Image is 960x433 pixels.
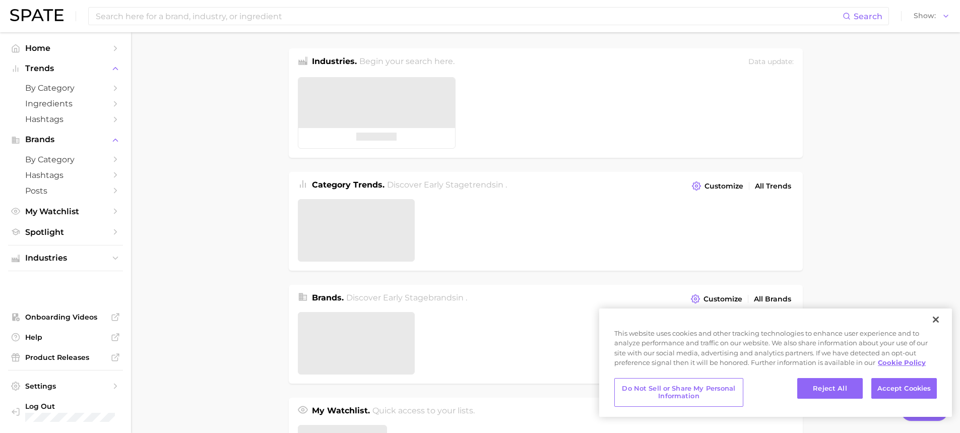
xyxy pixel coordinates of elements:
a: by Category [8,80,123,96]
img: SPATE [10,9,63,21]
a: Ingredients [8,96,123,111]
a: My Watchlist [8,204,123,219]
div: Data update: [748,55,794,69]
button: Show [911,10,952,23]
a: by Category [8,152,123,167]
span: Hashtags [25,114,106,124]
span: by Category [25,155,106,164]
a: Hashtags [8,167,123,183]
div: Privacy [599,308,952,417]
button: Close [925,308,947,331]
h1: Industries. [312,55,357,69]
button: Customize [689,179,745,193]
button: Trends [8,61,123,76]
button: Accept Cookies [871,378,937,399]
button: Brands [8,132,123,147]
a: Log out. Currently logged in with e-mail emilykwon@gmail.com. [8,399,123,425]
h1: My Watchlist. [312,405,370,419]
div: This website uses cookies and other tracking technologies to enhance user experience and to analy... [599,329,952,373]
a: Posts [8,183,123,199]
a: Spotlight [8,224,123,240]
span: Discover Early Stage brands in . [346,293,467,302]
button: Do Not Sell or Share My Personal Information, Opens the preference center dialog [614,378,743,407]
span: Product Releases [25,353,106,362]
a: Onboarding Videos [8,310,123,325]
span: Discover Early Stage trends in . [387,180,507,190]
span: Industries [25,254,106,263]
span: by Category [25,83,106,93]
span: Hashtags [25,170,106,180]
span: Category Trends . [312,180,385,190]
span: Customize [703,295,742,303]
span: All Trends [755,182,791,191]
span: Brands [25,135,106,144]
a: Hashtags [8,111,123,127]
span: Settings [25,382,106,391]
span: Brands . [312,293,344,302]
button: Industries [8,251,123,266]
a: Help [8,330,123,345]
button: Customize [688,292,744,306]
span: Log Out [25,402,115,411]
span: Trends [25,64,106,73]
input: Search here for a brand, industry, or ingredient [95,8,843,25]
a: More information about your privacy, opens in a new tab [878,358,926,366]
span: Onboarding Videos [25,313,106,322]
span: Search [854,12,882,21]
a: Settings [8,379,123,394]
span: All Brands [754,295,791,303]
span: Show [914,13,936,19]
h2: Quick access to your lists. [372,405,475,419]
span: Home [25,43,106,53]
span: Posts [25,186,106,196]
a: Product Releases [8,350,123,365]
button: Reject All [797,378,863,399]
div: Cookie banner [599,308,952,417]
a: All Trends [752,179,794,193]
h2: Begin your search here. [359,55,455,69]
span: Help [25,333,106,342]
span: Customize [705,182,743,191]
span: My Watchlist [25,207,106,216]
span: Spotlight [25,227,106,237]
a: All Brands [751,292,794,306]
span: Ingredients [25,99,106,108]
a: Home [8,40,123,56]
